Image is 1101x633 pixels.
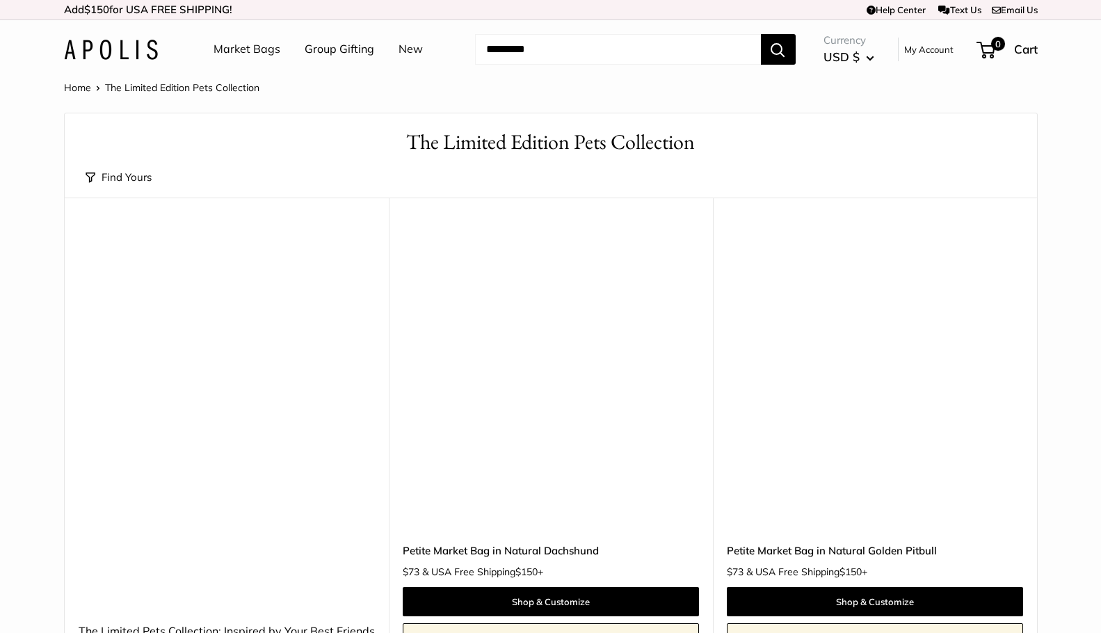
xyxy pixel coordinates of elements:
[305,39,374,60] a: Group Gifting
[992,4,1038,15] a: Email Us
[823,49,860,64] span: USD $
[84,3,109,16] span: $150
[990,37,1004,51] span: 0
[403,543,699,559] a: Petite Market Bag in Natural Dachshund
[105,81,259,94] span: The Limited Edition Pets Collection
[746,567,867,577] span: & USA Free Shipping +
[938,4,981,15] a: Text Us
[422,567,543,577] span: & USA Free Shipping +
[978,38,1038,61] a: 0 Cart
[403,566,419,578] span: $73
[727,587,1023,616] a: Shop & Customize
[64,40,158,60] img: Apolis
[823,31,874,50] span: Currency
[515,566,538,578] span: $150
[399,39,423,60] a: New
[839,566,862,578] span: $150
[761,34,796,65] button: Search
[214,39,280,60] a: Market Bags
[86,168,152,187] button: Find Yours
[86,127,1016,157] h1: The Limited Edition Pets Collection
[64,81,91,94] a: Home
[64,79,259,97] nav: Breadcrumb
[403,232,699,529] a: Petite Market Bag in Natural DachshundPetite Market Bag in Natural Dachshund
[904,41,954,58] a: My Account
[403,587,699,616] a: Shop & Customize
[475,34,761,65] input: Search...
[823,46,874,68] button: USD $
[727,232,1023,529] a: Petite Market Bag in Natural Golden Pitbulldescription_Side view of the Petite Market Bag
[1014,42,1038,56] span: Cart
[867,4,926,15] a: Help Center
[727,566,744,578] span: $73
[727,543,1023,559] a: Petite Market Bag in Natural Golden Pitbull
